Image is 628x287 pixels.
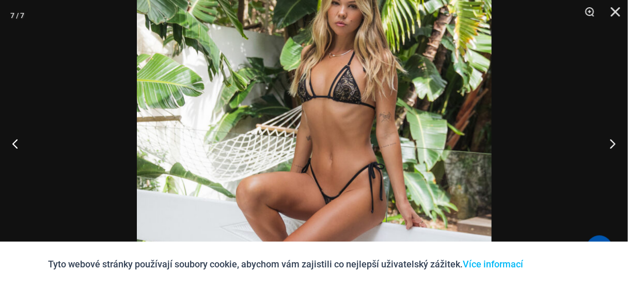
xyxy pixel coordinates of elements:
[463,259,524,269] a: Více informací
[589,118,628,169] button: Další
[49,259,463,269] font: Tyto webové stránky používají soubory cookie, abychom vám zajistili co nejlepší uživatelský zážitek.
[10,11,24,20] font: 7 / 7
[544,261,568,268] font: Přijmout
[531,252,580,277] button: Přijmout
